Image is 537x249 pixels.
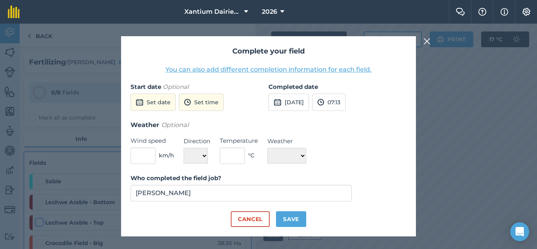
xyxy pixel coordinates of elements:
[478,8,487,16] img: A question mark icon
[276,211,306,227] button: Save
[159,151,174,160] span: km/h
[184,136,210,146] label: Direction
[510,222,529,241] div: Open Intercom Messenger
[423,37,430,46] img: svg+xml;base64,PHN2ZyB4bWxucz0iaHR0cDovL3d3dy53My5vcmcvMjAwMC9zdmciIHdpZHRoPSIyMiIgaGVpZ2h0PSIzMC...
[184,98,191,107] img: svg+xml;base64,PD94bWwgdmVyc2lvbj0iMS4wIiBlbmNvZGluZz0idXRmLTgiPz4KPCEtLSBHZW5lcmF0b3I6IEFkb2JlIE...
[456,8,465,16] img: Two speech bubbles overlapping with the left bubble in the forefront
[248,151,254,160] span: ° C
[262,7,277,17] span: 2026
[312,94,346,111] button: 07:13
[166,65,371,74] button: You can also add different completion information for each field.
[267,136,306,146] label: Weather
[522,8,531,16] img: A cog icon
[131,120,406,130] h3: Weather
[268,94,309,111] button: [DATE]
[220,136,258,146] label: Temperature
[317,98,324,107] img: svg+xml;base64,PD94bWwgdmVyc2lvbj0iMS4wIiBlbmNvZGluZz0idXRmLTgiPz4KPCEtLSBHZW5lcmF0b3I6IEFkb2JlIE...
[231,211,270,227] button: Cancel
[136,98,143,107] img: svg+xml;base64,PD94bWwgdmVyc2lvbj0iMS4wIiBlbmNvZGluZz0idXRmLTgiPz4KPCEtLSBHZW5lcmF0b3I6IEFkb2JlIE...
[274,98,281,107] img: svg+xml;base64,PD94bWwgdmVyc2lvbj0iMS4wIiBlbmNvZGluZz0idXRmLTgiPz4KPCEtLSBHZW5lcmF0b3I6IEFkb2JlIE...
[131,46,406,57] h2: Complete your field
[131,94,176,111] button: Set date
[131,174,221,182] strong: Who completed the field job?
[179,94,224,111] button: Set time
[8,6,20,18] img: fieldmargin Logo
[161,121,189,129] em: Optional
[131,83,161,90] strong: Start date
[268,83,318,90] strong: Completed date
[131,136,174,146] label: Wind speed
[163,83,189,90] em: Optional
[184,7,241,17] span: Xantium Dairies [GEOGRAPHIC_DATA]
[500,7,508,17] img: svg+xml;base64,PHN2ZyB4bWxucz0iaHR0cDovL3d3dy53My5vcmcvMjAwMC9zdmciIHdpZHRoPSIxNyIgaGVpZ2h0PSIxNy...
